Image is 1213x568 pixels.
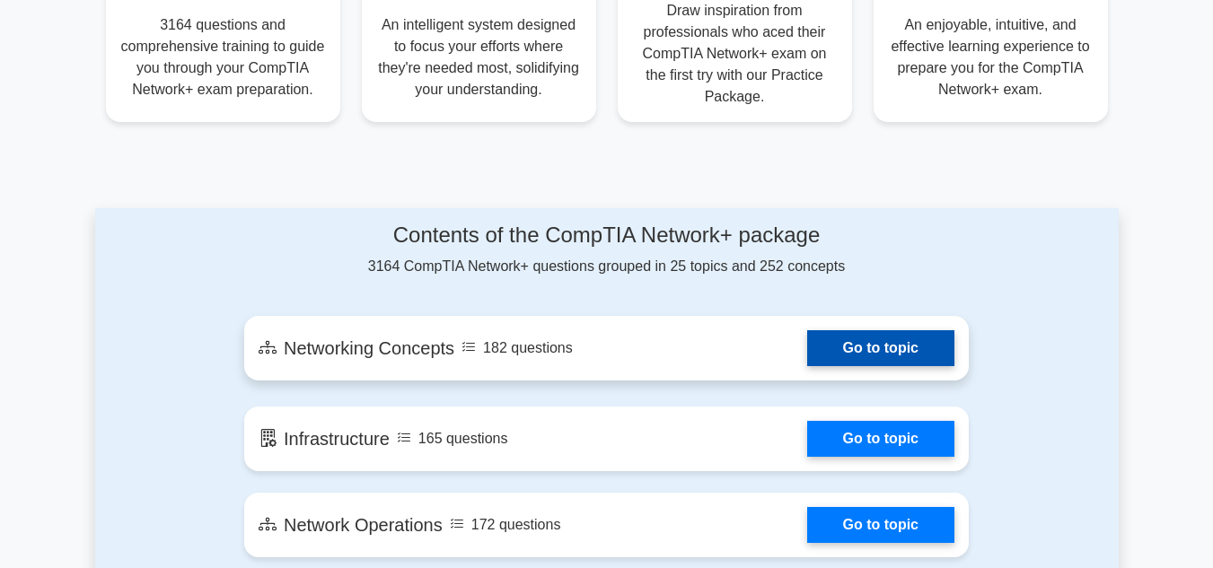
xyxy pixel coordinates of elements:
[244,223,969,277] div: 3164 CompTIA Network+ questions grouped in 25 topics and 252 concepts
[807,330,954,366] a: Go to topic
[807,507,954,543] a: Go to topic
[120,14,326,100] p: 3164 questions and comprehensive training to guide you through your CompTIA Network+ exam prepara...
[244,223,969,249] h4: Contents of the CompTIA Network+ package
[888,14,1094,100] p: An enjoyable, intuitive, and effective learning experience to prepare you for the CompTIA Network...
[807,421,954,457] a: Go to topic
[376,14,582,100] p: An intelligent system designed to focus your efforts where they're needed most, solidifying your ...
